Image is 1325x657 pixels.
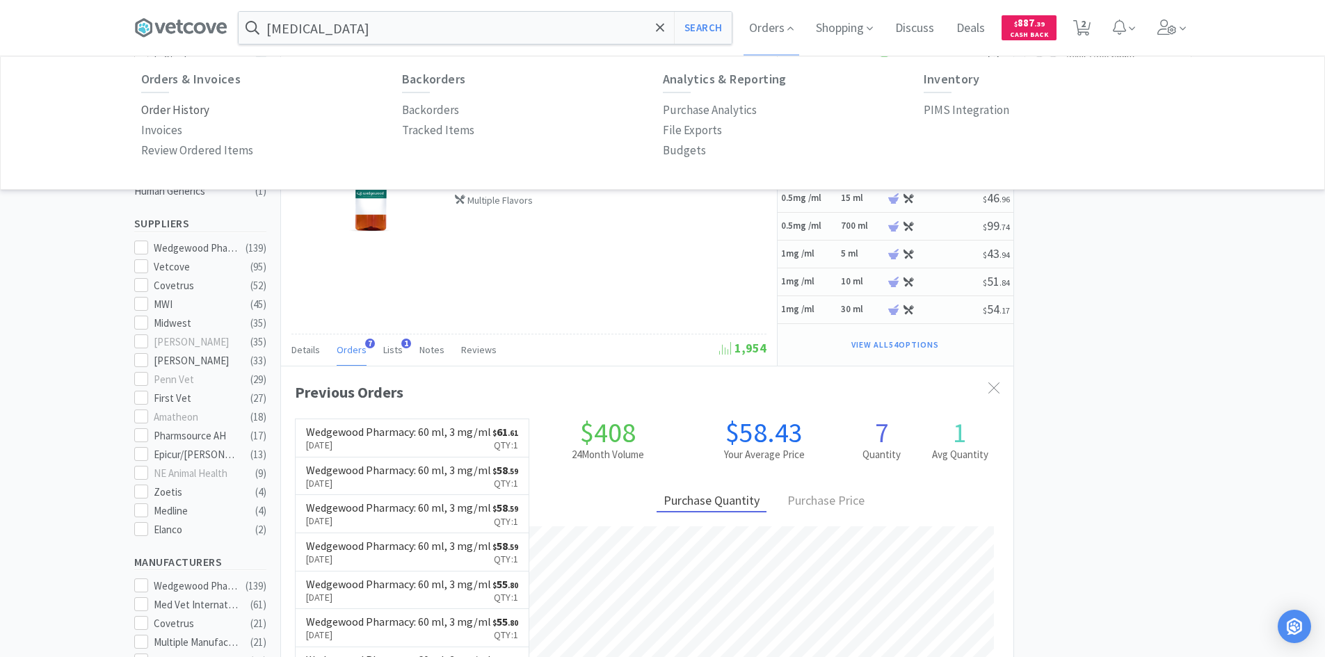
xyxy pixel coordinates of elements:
p: Review Ordered Items [141,141,253,160]
a: Wedgewood Pharmacy: 60 ml, 3 mg/ml[DATE]$55.80Qty:1 [296,571,529,610]
span: $ [492,542,497,552]
span: Reviews [461,343,497,356]
div: ( 45 ) [250,296,266,313]
div: ( 9 ) [255,465,266,482]
h6: Analytics & Reporting [663,72,924,86]
div: ( 4 ) [255,503,266,519]
div: Open Intercom Messenger [1278,610,1311,643]
a: File Exports [663,120,722,140]
h1: $58.43 [686,419,842,446]
div: ( 29 ) [250,371,266,388]
h5: 1mg /ml [781,248,837,260]
span: . 17 [999,305,1010,316]
img: 773fb909fbd441e6880b1c7e43df86e3_597914.png [326,149,417,240]
a: Invoices [141,120,182,140]
span: . 84 [999,277,1010,288]
a: Wedgewood Pharmacy: 60 ml, 3 mg/ml[DATE]$55.80Qty:1 [296,609,529,647]
p: [DATE] [306,590,491,605]
h5: 1mg /ml [781,276,837,288]
div: ( 4 ) [255,484,266,501]
span: $ [983,194,987,204]
div: Vetcove [154,259,240,275]
span: 43 [983,245,1010,261]
h6: Wedgewood Pharmacy : 60 ml, 3 mg/ml [306,578,491,590]
span: 55 [492,615,518,628]
span: 55 [492,577,518,591]
input: Search by item, sku, manufacturer, ingredient, size... [239,12,732,44]
div: ( 17 ) [250,428,266,444]
div: ( 33 ) [250,352,266,369]
span: $ [492,428,497,438]
h2: Your Average Price [686,446,842,463]
div: ( 27 ) [250,390,266,407]
div: Medline [154,503,240,519]
div: Human Generics [134,183,247,200]
p: Tracked Items [402,121,474,140]
span: . 59 [508,467,518,476]
a: 2 [1068,24,1096,36]
h6: 5 ml [841,248,883,260]
p: [DATE] [306,437,491,453]
p: PIMS Integration [924,101,1009,120]
p: Order History [141,101,209,120]
h5: 1mg /ml [781,304,837,316]
div: Med Vet International Direct [154,597,240,613]
div: Pharmsource AH [154,428,240,444]
div: Covetrus [154,277,240,294]
div: Purchase Quantity [657,491,766,512]
p: [DATE] [306,513,491,528]
span: $ [1014,19,1018,29]
div: Epicur/[PERSON_NAME] [154,446,240,463]
div: Penn Vet [154,371,240,388]
span: $ [983,250,987,260]
p: Budgets [663,141,706,160]
div: ( 21 ) [250,615,266,632]
h5: 0.5mg /ml [781,193,837,204]
span: . 94 [999,250,1010,260]
h6: 15 ml [841,193,883,204]
span: 46 [983,190,1010,206]
a: Order History [141,100,209,120]
div: ( 139 ) [246,578,266,594]
div: ( 1 ) [255,183,266,200]
a: Budgets [663,140,706,161]
p: Qty: 1 [492,590,518,605]
h6: Wedgewood Pharmacy : 60 ml, 3 mg/ml [306,502,491,513]
h6: Wedgewood Pharmacy : 60 ml, 3 mg/ml [306,540,491,551]
h5: Manufacturers [134,554,266,570]
div: First Vet [154,390,240,407]
div: ( 61 ) [250,597,266,613]
p: Qty: 1 [492,627,518,642]
h6: 700 ml [841,220,883,232]
p: [DATE] [306,627,491,642]
span: 7 [365,339,375,348]
h2: Quantity [842,446,921,463]
h6: Inventory [924,72,1185,86]
div: ( 2 ) [255,521,266,538]
a: Deals [951,22,990,35]
span: 51 [983,273,1010,289]
h6: 30 ml [841,304,883,316]
div: Wedgewood Pharmacy [154,578,240,594]
span: $ [492,581,497,590]
div: Covetrus [154,615,240,632]
div: NE Animal Health [154,465,240,482]
p: Qty: 1 [492,437,518,453]
span: 58 [492,501,518,514]
div: Multiple Manufacturers [154,634,240,651]
h6: Wedgewood Pharmacy : 60 ml, 3 mg/ml [306,464,491,476]
h1: $408 [529,419,686,446]
div: Amatheon [154,409,240,425]
h6: 10 ml [841,276,883,288]
div: ( 21 ) [250,634,266,651]
p: Qty: 1 [492,476,518,491]
a: Wedgewood Pharmacy: 60 ml, 3 mg/ml[DATE]$58.59Qty:1 [296,533,529,571]
h1: 1 [921,419,999,446]
span: . 80 [508,581,518,590]
span: $ [492,618,497,628]
a: $887.39Cash Back [1002,9,1057,47]
button: Search [674,12,732,44]
a: Wedgewood Pharmacy: 60 ml, 3 mg/ml[DATE]$61.61Qty:1 [296,419,529,457]
p: [DATE] [306,476,491,491]
div: ( 139 ) [246,240,266,257]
